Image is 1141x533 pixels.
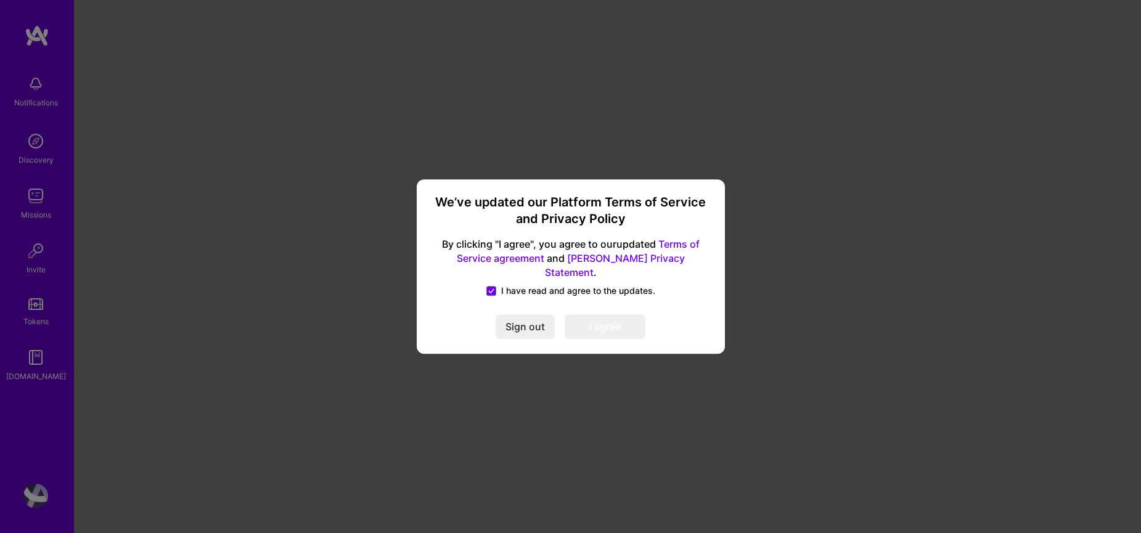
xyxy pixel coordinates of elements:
a: Terms of Service agreement [457,238,700,265]
span: By clicking "I agree", you agree to our updated and . [431,238,710,280]
h3: We’ve updated our Platform Terms of Service and Privacy Policy [431,194,710,228]
button: Sign out [496,314,555,339]
button: I agree [565,314,645,339]
a: [PERSON_NAME] Privacy Statement [545,252,685,279]
span: I have read and agree to the updates. [501,285,655,297]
